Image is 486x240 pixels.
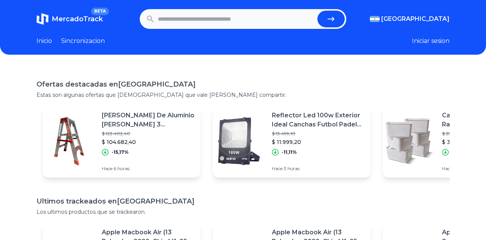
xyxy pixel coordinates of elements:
[272,131,364,137] p: $ 13.499,10
[36,208,450,216] p: Los ultimos productos que se trackearon.
[112,149,129,155] p: -15,17%
[213,115,266,168] img: Featured image
[36,13,103,25] a: MercadoTrackBETA
[412,36,450,46] button: Iniciar sesion
[272,166,364,172] p: Hace 3 horas
[102,166,194,172] p: Hace 6 horas
[43,105,200,178] a: Featured image[PERSON_NAME] De Aluminio [PERSON_NAME] 3 [PERSON_NAME]. Reforzada - Scala$ 123.402...
[381,14,450,24] span: [GEOGRAPHIC_DATA]
[36,36,52,46] a: Inicio
[36,91,450,99] p: Estas son algunas ofertas que [DEMOGRAPHIC_DATA] que vale [PERSON_NAME] compartir.
[282,149,297,155] p: -11,11%
[61,36,105,46] a: Sincronizacion
[36,196,450,207] h1: Ultimos trackeados en [GEOGRAPHIC_DATA]
[102,138,194,146] p: $ 104.682,40
[272,111,364,129] p: Reflector Led 100w Exterior Ideal Canchas Futbol Padel Ip66.
[36,13,49,25] img: MercadoTrack
[91,8,109,15] span: BETA
[52,15,103,23] span: MercadoTrack
[36,79,450,90] h1: Ofertas destacadas en [GEOGRAPHIC_DATA]
[272,138,364,146] p: $ 11.999,20
[102,111,194,129] p: [PERSON_NAME] De Aluminio [PERSON_NAME] 3 [PERSON_NAME]. Reforzada - Scala
[383,115,436,168] img: Featured image
[370,14,450,24] button: [GEOGRAPHIC_DATA]
[43,115,96,168] img: Featured image
[102,131,194,137] p: $ 123.402,40
[213,105,371,178] a: Featured imageReflector Led 100w Exterior Ideal Canchas Futbol Padel Ip66.$ 13.499,10$ 11.999,20-...
[370,16,380,22] img: Argentina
